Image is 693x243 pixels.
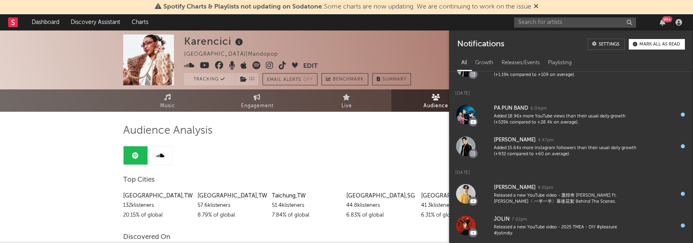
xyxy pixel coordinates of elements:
a: JOLIN7:02pmReleased a new YouTube video - 2025 TMEA - DIY #pleasure #jolindiy. [449,210,693,241]
div: [PERSON_NAME] [494,135,536,145]
span: Benchmark [333,75,364,85]
div: 41.3k listeners [421,201,489,210]
span: Summary [382,77,406,82]
a: Discovery Assistant [65,14,126,30]
div: All [457,56,471,70]
div: [GEOGRAPHIC_DATA] | Mandopop [184,50,287,59]
div: 7:02pm [512,217,527,223]
a: [PERSON_NAME]4:47pmAdded 15.64x more Instagram followers than their usual daily growth (+932 comp... [449,130,693,162]
div: Playlisting [544,56,576,70]
div: 6.83 % of global [346,210,415,220]
div: Added 10.99x more Instagram followers than their usual daily growth (+1.19k compared to +109 on a... [494,66,637,78]
div: 57.6k listeners [198,201,266,210]
span: Dismiss [534,4,539,10]
button: Mark all as read [629,39,685,50]
div: [PERSON_NAME] [494,183,536,193]
span: Spotify Charts & Playlists not updating on Sodatone [163,4,322,10]
button: Summary [372,73,411,85]
span: Audience [424,101,448,111]
span: Music [160,101,175,111]
div: Releases/Events [497,56,544,70]
a: Engagement [213,89,302,112]
div: Karencici [184,35,245,48]
div: 6.31 % of global [421,210,489,220]
div: 99 + [662,16,672,22]
a: Live [302,89,391,112]
div: [GEOGRAPHIC_DATA] , TW [123,191,191,201]
a: PA PUN BAND6:04pmAdded 18.96x more YouTube views than their usual daily growth (+539k compared to... [449,99,693,130]
div: Growth [471,56,497,70]
input: Search for artists [514,17,636,28]
div: Mark all as read [639,42,680,47]
button: Email AlertsOff [263,73,317,85]
div: 4:47pm [538,137,554,143]
div: [GEOGRAPHIC_DATA] , SG [346,191,415,201]
span: : Some charts are now updating. We are continuing to work on the issue [163,4,531,10]
button: (1) [235,73,259,85]
div: 9:01pm [538,185,553,191]
div: PA PUN BAND [494,104,528,113]
div: [DATE] [449,83,693,99]
button: 99+ [660,19,665,26]
div: 7.84 % of global [272,210,340,220]
div: JOLIN [494,215,510,224]
div: Released a new YouTube video - 蕭煌奇 [PERSON_NAME] Ft. [PERSON_NAME]〈 一半一半〉幕後花絮 Behind The Scenes. [494,193,637,205]
span: ( 1 ) [235,73,259,85]
a: Audience [391,89,481,112]
div: 20.15 % of global [123,210,191,220]
div: Taichung , TW [272,191,340,201]
div: Added 18.96x more YouTube views than their usual daily growth (+539k compared to +28.4k on average). [494,113,637,126]
div: [DATE] [449,162,693,178]
div: Released a new YouTube video - 2025 TMEA - DIY #pleasure #jolindiy. [494,224,637,237]
button: Edit [303,61,318,72]
div: [GEOGRAPHIC_DATA] , TW [421,191,489,201]
div: 132k listeners [123,201,191,210]
span: Audience Analysis [123,126,213,136]
div: 51.4k listeners [272,201,340,210]
div: 8.79 % of global [198,210,266,220]
div: Added 15.64x more Instagram followers than their usual daily growth (+932 compared to +60 on aver... [494,145,637,158]
span: Engagement [241,101,274,111]
div: Discovered On [123,232,170,242]
a: Music [123,89,213,112]
a: Charts [126,14,154,30]
a: Settings [588,39,625,50]
div: Settings [599,42,619,47]
div: Notifications [457,39,504,50]
a: Dashboard [26,14,65,30]
a: Benchmark [322,73,368,85]
a: [PERSON_NAME]9:01pmReleased a new YouTube video - 蕭煌奇 [PERSON_NAME] Ft. [PERSON_NAME]〈 一半一半〉幕後花絮 ... [449,178,693,210]
span: Top Cities [123,175,155,185]
em: Off [303,78,313,82]
span: Live [341,101,352,111]
button: Tracking [184,73,235,85]
div: 44.8k listeners [346,201,415,210]
div: [GEOGRAPHIC_DATA] , TW [198,191,266,201]
div: 6:04pm [530,106,547,112]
